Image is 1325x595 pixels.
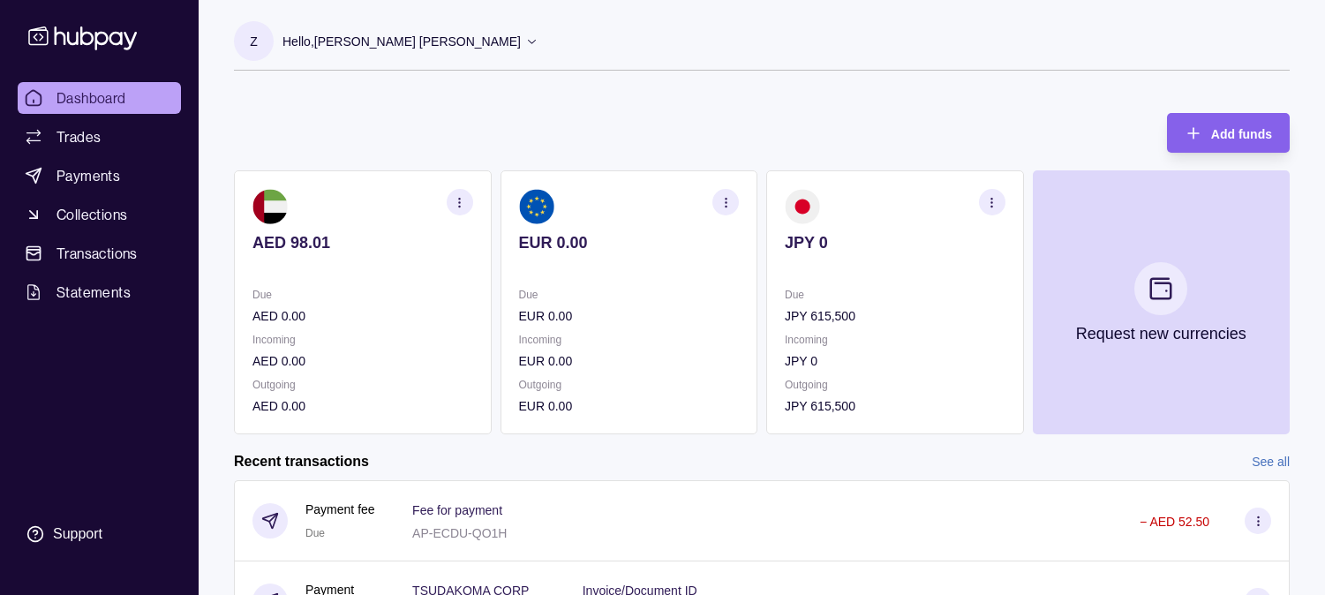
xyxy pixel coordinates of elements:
img: eu [519,189,554,224]
p: AED 0.00 [252,306,473,326]
button: Request new currencies [1033,170,1291,434]
span: Dashboard [56,87,126,109]
span: Add funds [1211,127,1272,141]
span: Transactions [56,243,138,264]
p: Due [785,285,1005,305]
p: − AED 52.50 [1140,515,1209,529]
p: AED 0.00 [252,396,473,416]
p: Fee for payment [412,503,502,517]
p: EUR 0.00 [519,306,740,326]
p: EUR 0.00 [519,396,740,416]
p: Incoming [252,330,473,350]
p: Hello, [PERSON_NAME] [PERSON_NAME] [282,32,521,51]
span: Collections [56,204,127,225]
p: Payment fee [305,500,375,519]
button: Add funds [1167,113,1290,153]
p: Incoming [519,330,740,350]
p: Incoming [785,330,1005,350]
p: Outgoing [785,375,1005,395]
a: See all [1252,452,1290,471]
a: Dashboard [18,82,181,114]
a: Payments [18,160,181,192]
p: Outgoing [252,375,473,395]
p: AP-ECDU-QO1H [412,526,507,540]
span: Statements [56,282,131,303]
a: Statements [18,276,181,308]
p: Z [250,32,258,51]
div: Support [53,524,102,544]
p: JPY 0 [785,351,1005,371]
p: AED 0.00 [252,351,473,371]
p: JPY 0 [785,233,1005,252]
p: JPY 615,500 [785,396,1005,416]
p: Due [252,285,473,305]
span: Due [305,527,325,539]
a: Collections [18,199,181,230]
p: JPY 615,500 [785,306,1005,326]
p: EUR 0.00 [519,233,740,252]
img: jp [785,189,820,224]
h2: Recent transactions [234,452,369,471]
span: Payments [56,165,120,186]
span: Trades [56,126,101,147]
img: ae [252,189,288,224]
p: AED 98.01 [252,233,473,252]
p: EUR 0.00 [519,351,740,371]
p: Outgoing [519,375,740,395]
p: Due [519,285,740,305]
a: Support [18,516,181,553]
a: Trades [18,121,181,153]
p: Request new currencies [1076,324,1246,343]
a: Transactions [18,237,181,269]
